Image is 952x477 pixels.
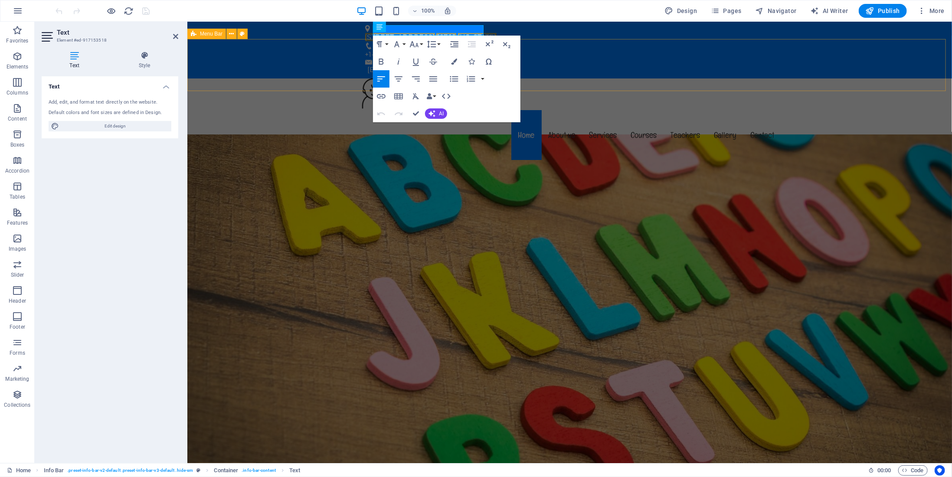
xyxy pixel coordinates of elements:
button: Insert Link [373,88,389,105]
p: Favorites [6,37,28,44]
button: Redo (Ctrl+Shift+Z) [390,105,407,122]
div: Add, edit, and format text directly on the website. [49,99,171,106]
button: Edit design [49,121,171,131]
button: Design [661,4,701,18]
span: More [917,7,945,15]
button: Undo (Ctrl+Z) [373,105,389,122]
span: Navigator [756,7,797,15]
h6: 100% [421,6,435,16]
a: Click to cancel selection. Double-click to open Pages [7,465,31,476]
nav: breadcrumb [44,465,301,476]
h4: Style [111,51,178,69]
div: Default colors and font sizes are defined in Design. [49,109,171,117]
span: 32765 [249,11,269,20]
h4: Text [42,76,178,92]
button: Ordered List [463,70,479,88]
button: Colors [446,53,462,70]
button: 100% [408,6,439,16]
button: Strikethrough [425,53,442,70]
button: Font Family [390,36,407,53]
span: [US_STATE] [271,11,309,20]
p: Accordion [5,167,29,174]
p: Marketing [5,376,29,382]
p: Slider [11,271,24,278]
span: [STREET_ADDRESS] [178,11,248,20]
button: Align Center [390,70,407,88]
h2: Text [57,29,178,36]
p: Tables [10,193,25,200]
span: Edit design [62,121,169,131]
button: Confirm (Ctrl+⏎) [408,105,424,122]
button: More [914,4,948,18]
span: . preset-info-bar-v2-default .preset-info-bar-v3-default .hide-sm [67,465,193,476]
button: AI Writer [807,4,852,18]
p: Collections [4,402,30,408]
button: Align Right [408,70,424,88]
span: Click to select. Double-click to edit [44,465,64,476]
i: On resize automatically adjust zoom level to fit chosen device. [444,7,451,15]
button: Align Justify [425,70,442,88]
button: Clear Formatting [408,88,424,105]
button: Data Bindings [425,88,437,105]
p: Header [9,297,26,304]
p: Elements [7,63,29,70]
button: reload [124,6,134,16]
button: Underline (Ctrl+U) [408,53,424,70]
button: Line Height [425,36,442,53]
button: Align Left [373,70,389,88]
button: Bold (Ctrl+B) [373,53,389,70]
span: Design [665,7,697,15]
p: Columns [7,89,28,96]
p: , [178,10,580,21]
button: Icons [463,53,480,70]
h4: Text [42,51,111,69]
button: Font Size [408,36,424,53]
span: Menu Bar [200,31,222,36]
i: Reload page [124,6,134,16]
button: Paragraph Format [373,36,389,53]
span: AI [439,111,444,116]
button: Superscript [481,36,497,53]
button: Publish [859,4,907,18]
span: : [883,467,885,474]
p: Features [7,219,28,226]
span: 00 00 [877,465,891,476]
button: Increase Indent [446,36,463,53]
button: Italic (Ctrl+I) [390,53,407,70]
p: Content [8,115,27,122]
button: Code [898,465,928,476]
p: Footer [10,323,25,330]
span: Code [902,465,924,476]
span: . info-bar-content [242,465,276,476]
p: Images [9,245,26,252]
button: HTML [438,88,455,105]
button: Usercentrics [935,465,945,476]
span: AI Writer [811,7,848,15]
span: Pages [711,7,741,15]
button: AI [425,108,447,119]
button: Click here to leave preview mode and continue editing [106,6,117,16]
h6: Session time [868,465,891,476]
span: Click to select. Double-click to edit [214,465,239,476]
span: Publish [866,7,900,15]
button: Subscript [498,36,515,53]
button: Decrease Indent [464,36,480,53]
i: This element is a customizable preset [196,468,200,473]
div: Design (Ctrl+Alt+Y) [661,4,701,18]
p: Boxes [10,141,25,148]
button: Navigator [752,4,800,18]
h3: Element #ed-917153518 [57,36,161,44]
span: Click to select. Double-click to edit [289,465,300,476]
button: Special Characters [481,53,497,70]
button: Ordered List [479,70,486,88]
button: Pages [707,4,745,18]
button: Insert Table [390,88,407,105]
p: Forms [10,350,25,356]
button: Unordered List [446,70,462,88]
